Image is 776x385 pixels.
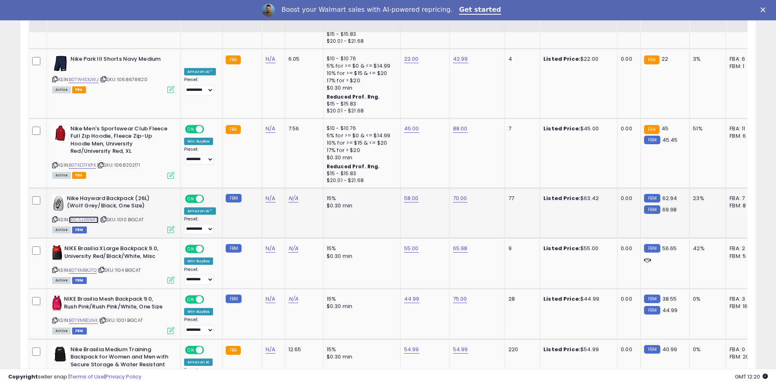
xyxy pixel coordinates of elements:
a: N/A [266,244,275,253]
div: $10 - $10.76 [327,55,394,62]
a: 22.00 [404,55,419,63]
div: Win BuyBox [184,257,213,265]
b: Listed Price: [543,55,580,63]
div: 7.56 [288,125,317,132]
div: $54.99 [543,346,611,353]
span: All listings currently available for purchase on Amazon [52,328,71,334]
div: 15% [327,295,394,303]
div: 0.00 [621,125,634,132]
a: N/A [266,194,275,202]
span: OFF [203,195,216,202]
span: FBA [72,86,86,93]
b: Reduced Prof. Rng. [327,93,380,100]
div: Boost your Walmart sales with AI-powered repricing. [281,6,453,14]
div: FBA: 11 [730,125,756,132]
span: 2025-08-18 12:20 GMT [735,373,768,381]
small: FBM [644,136,660,144]
span: All listings currently available for purchase on Amazon [52,172,71,179]
a: B07KD7FKPX [69,162,96,169]
div: FBA: 6 [730,55,756,63]
div: 17% for > $20 [327,147,394,154]
div: 0.00 [621,346,634,353]
span: 69.98 [662,206,677,213]
div: FBM: 1 [730,63,756,70]
small: FBM [226,244,242,253]
span: ON [186,195,196,202]
a: 44.99 [404,295,420,303]
div: Preset: [184,77,216,95]
div: $15 - $15.83 [327,31,394,38]
span: | SKU: 1001 BIGCAT [99,317,143,323]
img: 41MiFnhSK2L._SL40_.jpg [52,195,65,211]
span: | SKU: 1068202171 [97,162,140,168]
small: FBM [644,306,660,315]
a: N/A [288,244,298,253]
a: N/A [266,295,275,303]
div: Preset: [184,216,216,235]
div: $0.30 min [327,253,394,260]
div: FBM: 5 [730,253,756,260]
small: FBM [644,194,660,202]
span: ON [186,246,196,253]
span: | SKU: 1068678820 [100,76,147,83]
b: Listed Price: [543,345,580,353]
div: 0.00 [621,245,634,252]
div: Preset: [184,317,216,335]
div: FBA: 7 [730,195,756,202]
div: 12.65 [288,346,317,353]
div: FBM: 20 [730,353,756,361]
div: Amazon AI * [184,207,216,215]
a: 70.00 [453,194,467,202]
div: Win BuyBox [184,138,213,145]
a: Terms of Use [70,373,104,381]
div: 0% [693,295,720,303]
div: 10% for >= $15 & <= $20 [327,139,394,147]
div: Win BuyBox [184,308,213,315]
div: 51% [693,125,720,132]
div: 77 [508,195,534,202]
div: $20.01 - $21.68 [327,177,394,184]
div: Preset: [184,147,216,165]
b: Nike Men's Sportswear Club Fleece Full Zip Hoodie, Fleece Zip-Up Hoodie Men, University Red/Unive... [70,125,169,157]
small: FBM [644,205,660,214]
a: N/A [266,125,275,133]
div: 42% [693,245,720,252]
div: $15 - $15.83 [327,170,394,177]
span: 62.94 [662,194,677,202]
img: 31UPDBorvDL._SL40_.jpg [52,346,68,362]
small: FBA [226,125,241,134]
a: B07W4SXJWJ [69,76,99,83]
small: FBM [644,295,660,303]
span: FBM [72,277,87,284]
a: 54.99 [453,345,468,354]
small: FBM [226,295,242,303]
small: FBA [226,346,241,355]
div: Close [761,7,769,12]
b: Nike Hayward Backpack (26L) (Wolf Grey/Black, One Size) [67,195,166,212]
a: 65.98 [453,244,468,253]
div: ASIN: [52,295,174,333]
div: 23% [693,195,720,202]
div: ASIN: [52,125,174,178]
div: ASIN: [52,245,174,283]
small: FBM [644,345,660,354]
b: Nike Brasilia Medium Training Backpack for Women and Men with Secure Storage & Water Resistant Co... [70,346,169,378]
b: NIKE Brasilia Mesh Backpack 9.0, Rush Pink/Rush Pink/White, One Size [64,295,163,312]
div: 3% [693,55,720,63]
span: FBA [72,172,86,179]
span: OFF [203,125,216,132]
b: Nike Park III Shorts Navy Medium [70,55,169,65]
span: OFF [203,246,216,253]
span: ON [186,347,196,354]
div: 5% for >= $0 & <= $14.99 [327,132,394,139]
a: Privacy Policy [106,373,141,381]
div: Amazon AI [184,359,213,366]
div: FBM: 16 [730,303,756,310]
span: | SKU: 1104 BIGCAT [98,267,141,273]
span: ON [186,296,196,303]
div: $0.30 min [327,154,394,161]
img: 41EIwUG06ML._SL40_.jpg [52,295,62,312]
div: Amazon AI * [184,68,216,75]
div: $0.30 min [327,202,394,209]
span: 45 [662,125,668,132]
